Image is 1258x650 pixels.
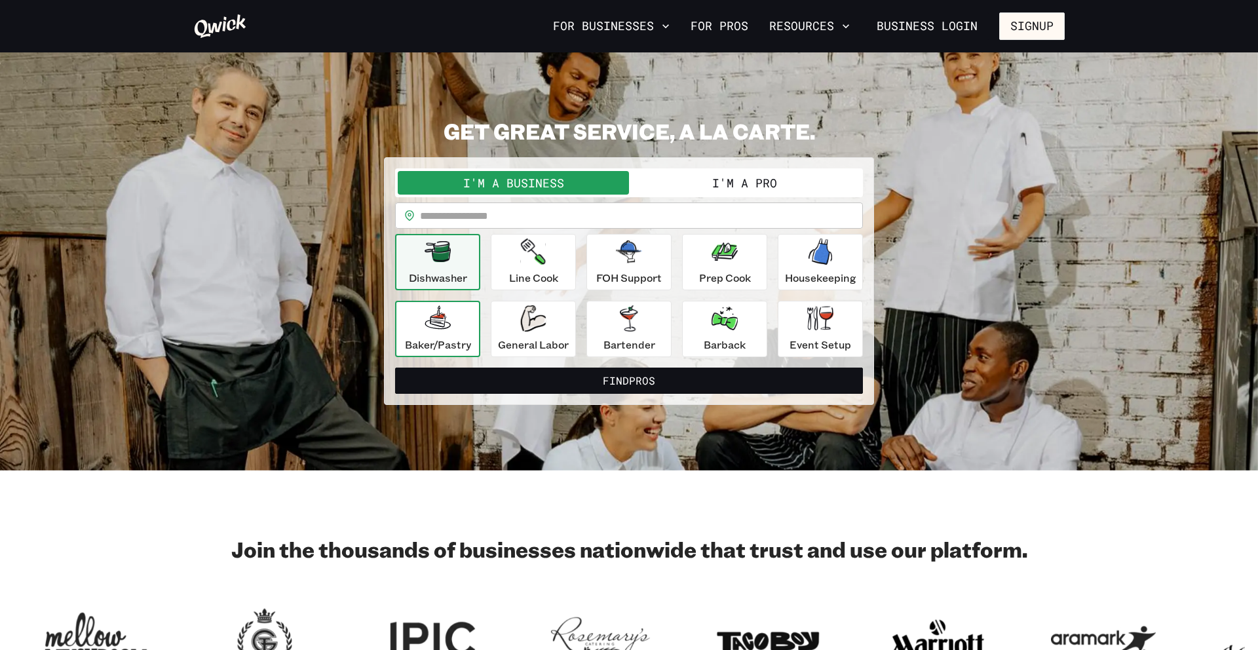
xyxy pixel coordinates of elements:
button: I'm a Pro [629,171,860,195]
p: Barback [704,337,746,353]
p: General Labor [498,337,569,353]
p: Prep Cook [699,270,751,286]
button: Bartender [586,301,672,357]
p: Line Cook [509,270,558,286]
button: I'm a Business [398,171,629,195]
button: Event Setup [778,301,863,357]
button: Baker/Pastry [395,301,480,357]
button: Signup [999,12,1065,40]
p: Housekeeping [785,270,856,286]
button: Barback [682,301,767,357]
p: Dishwasher [409,270,467,286]
button: FOH Support [586,234,672,290]
button: For Businesses [548,15,675,37]
button: Line Cook [491,234,576,290]
p: FOH Support [596,270,662,286]
button: Dishwasher [395,234,480,290]
a: Business Login [866,12,989,40]
a: For Pros [685,15,753,37]
button: Prep Cook [682,234,767,290]
button: FindPros [395,368,863,394]
button: General Labor [491,301,576,357]
button: Resources [764,15,855,37]
p: Event Setup [790,337,851,353]
h2: GET GREAT SERVICE, A LA CARTE. [384,118,874,144]
h2: Join the thousands of businesses nationwide that trust and use our platform. [193,536,1065,562]
p: Bartender [603,337,655,353]
button: Housekeeping [778,234,863,290]
p: Baker/Pastry [405,337,471,353]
